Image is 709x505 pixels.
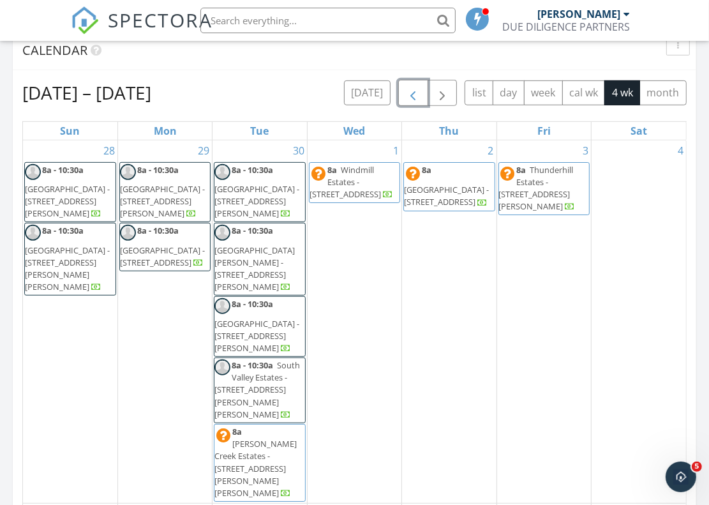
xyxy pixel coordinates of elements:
span: [GEOGRAPHIC_DATA] - [STREET_ADDRESS] [404,184,489,207]
a: Go to September 30, 2025 [290,140,307,161]
img: default-user-f0147aede5fd5fa78ca7ade42f37bd4542148d508eef1c3d3ea960f66861d68b.jpg [120,164,136,180]
span: 8a - 10:30a [232,225,273,236]
a: 8a - 10:30a [GEOGRAPHIC_DATA] - [STREET_ADDRESS] [120,225,205,268]
button: week [524,80,563,105]
span: 8a - 10:30a [232,164,273,176]
img: default-user-f0147aede5fd5fa78ca7ade42f37bd4542148d508eef1c3d3ea960f66861d68b.jpg [214,298,230,314]
span: 8a [327,164,337,176]
img: The Best Home Inspection Software - Spectora [71,6,99,34]
button: day [493,80,525,105]
a: Go to October 4, 2025 [675,140,686,161]
img: default-user-f0147aede5fd5fa78ca7ade42f37bd4542148d508eef1c3d3ea960f66861d68b.jpg [214,359,230,375]
span: 8a [232,426,242,437]
img: default-user-f0147aede5fd5fa78ca7ade42f37bd4542148d508eef1c3d3ea960f66861d68b.jpg [120,225,136,241]
a: Go to September 29, 2025 [195,140,212,161]
a: 8a - 10:30a South Valley Estates - [STREET_ADDRESS][PERSON_NAME][PERSON_NAME] [214,358,305,423]
a: 8a - 10:30a [GEOGRAPHIC_DATA] - [STREET_ADDRESS][PERSON_NAME][PERSON_NAME] [25,225,110,292]
a: Go to October 1, 2025 [391,140,401,161]
span: Calendar [22,41,87,59]
span: [GEOGRAPHIC_DATA] - [STREET_ADDRESS][PERSON_NAME] [120,183,205,219]
a: Go to October 3, 2025 [580,140,591,161]
a: 8a Thunderhill Estates - [STREET_ADDRESS][PERSON_NAME] [498,162,590,216]
a: 8a - 10:30a [GEOGRAPHIC_DATA] - [STREET_ADDRESS][PERSON_NAME] [214,296,305,357]
td: Go to September 29, 2025 [117,140,212,504]
span: 8a - 10:30a [42,164,84,176]
button: Next [428,80,458,106]
button: month [639,80,687,105]
a: Wednesday [341,122,368,140]
img: default-user-f0147aede5fd5fa78ca7ade42f37bd4542148d508eef1c3d3ea960f66861d68b.jpg [25,164,41,180]
a: Tuesday [248,122,272,140]
a: 8a - 10:30a [GEOGRAPHIC_DATA] - [STREET_ADDRESS][PERSON_NAME] [214,162,305,223]
button: cal wk [562,80,606,105]
td: Go to September 30, 2025 [213,140,307,504]
td: Go to October 4, 2025 [592,140,686,504]
button: 4 wk [604,80,640,105]
td: Go to October 2, 2025 [402,140,496,504]
span: 5 [692,462,702,472]
a: 8a - 10:30a [GEOGRAPHIC_DATA][PERSON_NAME] - [STREET_ADDRESS][PERSON_NAME] [214,223,305,296]
a: 8a Windmill Estates - [STREET_ADDRESS] [310,164,393,200]
span: 8a [517,164,526,176]
a: 8a [GEOGRAPHIC_DATA] - [STREET_ADDRESS] [403,162,495,211]
a: Monday [151,122,179,140]
a: 8a [PERSON_NAME] Creek Estates - [STREET_ADDRESS][PERSON_NAME][PERSON_NAME] [214,426,297,499]
span: 8a - 10:30a [232,298,273,310]
input: Search everything... [200,8,456,33]
span: Windmill Estates - [STREET_ADDRESS] [310,164,381,200]
a: 8a - 10:30a South Valley Estates - [STREET_ADDRESS][PERSON_NAME][PERSON_NAME] [214,359,300,420]
span: [PERSON_NAME] Creek Estates - [STREET_ADDRESS][PERSON_NAME][PERSON_NAME] [214,438,297,499]
span: [GEOGRAPHIC_DATA][PERSON_NAME] - [STREET_ADDRESS][PERSON_NAME] [214,245,295,293]
img: default-user-f0147aede5fd5fa78ca7ade42f37bd4542148d508eef1c3d3ea960f66861d68b.jpg [25,225,41,241]
span: [GEOGRAPHIC_DATA] - [STREET_ADDRESS][PERSON_NAME] [214,318,299,354]
span: 8a - 10:30a [232,359,273,371]
span: 8a [422,164,431,176]
a: 8a - 10:30a [GEOGRAPHIC_DATA] - [STREET_ADDRESS][PERSON_NAME] [25,164,110,220]
h2: [DATE] – [DATE] [22,80,151,105]
a: 8a - 10:30a [GEOGRAPHIC_DATA] - [STREET_ADDRESS][PERSON_NAME] [120,164,205,220]
a: 8a Thunderhill Estates - [STREET_ADDRESS][PERSON_NAME] [499,164,576,213]
span: 8a - 10:30a [42,225,84,236]
span: 8a - 10:30a [137,225,179,236]
td: Go to October 3, 2025 [496,140,591,504]
button: list [465,80,493,105]
div: [PERSON_NAME] [537,8,620,20]
a: Thursday [437,122,461,140]
a: 8a [PERSON_NAME] Creek Estates - [STREET_ADDRESS][PERSON_NAME][PERSON_NAME] [214,424,305,502]
img: default-user-f0147aede5fd5fa78ca7ade42f37bd4542148d508eef1c3d3ea960f66861d68b.jpg [214,164,230,180]
a: 8a - 10:30a [GEOGRAPHIC_DATA][PERSON_NAME] - [STREET_ADDRESS][PERSON_NAME] [214,225,295,292]
button: Previous [398,80,428,106]
iframe: Intercom live chat [666,462,696,492]
a: 8a - 10:30a [GEOGRAPHIC_DATA] - [STREET_ADDRESS][PERSON_NAME] [214,164,299,220]
span: [GEOGRAPHIC_DATA] - [STREET_ADDRESS][PERSON_NAME][PERSON_NAME] [25,245,110,293]
td: Go to October 1, 2025 [307,140,401,504]
a: SPECTORA [71,17,213,44]
span: [GEOGRAPHIC_DATA] - [STREET_ADDRESS][PERSON_NAME] [25,183,110,219]
span: SPECTORA [108,6,213,33]
span: South Valley Estates - [STREET_ADDRESS][PERSON_NAME][PERSON_NAME] [214,359,300,420]
a: 8a - 10:30a [GEOGRAPHIC_DATA] - [STREET_ADDRESS][PERSON_NAME] [119,162,211,223]
span: [GEOGRAPHIC_DATA] - [STREET_ADDRESS][PERSON_NAME] [214,183,299,219]
td: Go to September 28, 2025 [23,140,117,504]
a: 8a Windmill Estates - [STREET_ADDRESS] [309,162,400,204]
span: 8a - 10:30a [137,164,179,176]
img: default-user-f0147aede5fd5fa78ca7ade42f37bd4542148d508eef1c3d3ea960f66861d68b.jpg [214,225,230,241]
a: Go to September 28, 2025 [101,140,117,161]
a: 8a - 10:30a [GEOGRAPHIC_DATA] - [STREET_ADDRESS][PERSON_NAME] [24,162,116,223]
a: Go to October 2, 2025 [486,140,496,161]
a: 8a - 10:30a [GEOGRAPHIC_DATA] - [STREET_ADDRESS] [119,223,211,271]
a: Sunday [57,122,82,140]
button: [DATE] [344,80,391,105]
a: Friday [535,122,553,140]
a: Saturday [628,122,650,140]
a: 8a - 10:30a [GEOGRAPHIC_DATA] - [STREET_ADDRESS][PERSON_NAME][PERSON_NAME] [24,223,116,296]
span: Thunderhill Estates - [STREET_ADDRESS][PERSON_NAME] [499,164,574,213]
a: 8a - 10:30a [GEOGRAPHIC_DATA] - [STREET_ADDRESS][PERSON_NAME] [214,298,299,354]
a: 8a [GEOGRAPHIC_DATA] - [STREET_ADDRESS] [404,164,489,208]
div: DUE DILIGENCE PARTNERS [502,20,630,33]
span: [GEOGRAPHIC_DATA] - [STREET_ADDRESS] [120,245,205,268]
